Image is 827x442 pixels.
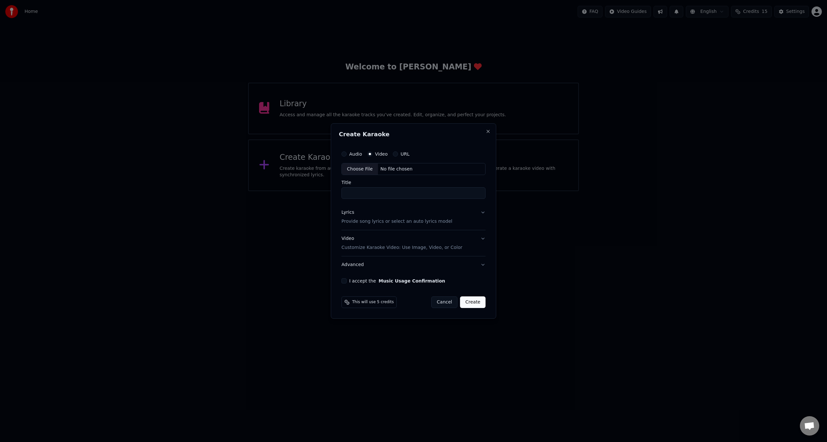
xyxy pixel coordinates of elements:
[401,152,410,156] label: URL
[352,300,394,305] span: This will use 5 credits
[460,296,486,308] button: Create
[341,219,452,225] p: Provide song lyrics or select an auto lyrics model
[341,244,462,251] p: Customize Karaoke Video: Use Image, Video, or Color
[341,256,486,273] button: Advanced
[341,180,486,185] label: Title
[375,152,388,156] label: Video
[431,296,457,308] button: Cancel
[341,210,354,216] div: Lyrics
[349,279,445,283] label: I accept the
[341,236,462,251] div: Video
[349,152,362,156] label: Audio
[342,163,378,175] div: Choose File
[378,166,415,172] div: No file chosen
[341,204,486,230] button: LyricsProvide song lyrics or select an auto lyrics model
[379,279,445,283] button: I accept the
[339,131,488,137] h2: Create Karaoke
[341,231,486,256] button: VideoCustomize Karaoke Video: Use Image, Video, or Color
